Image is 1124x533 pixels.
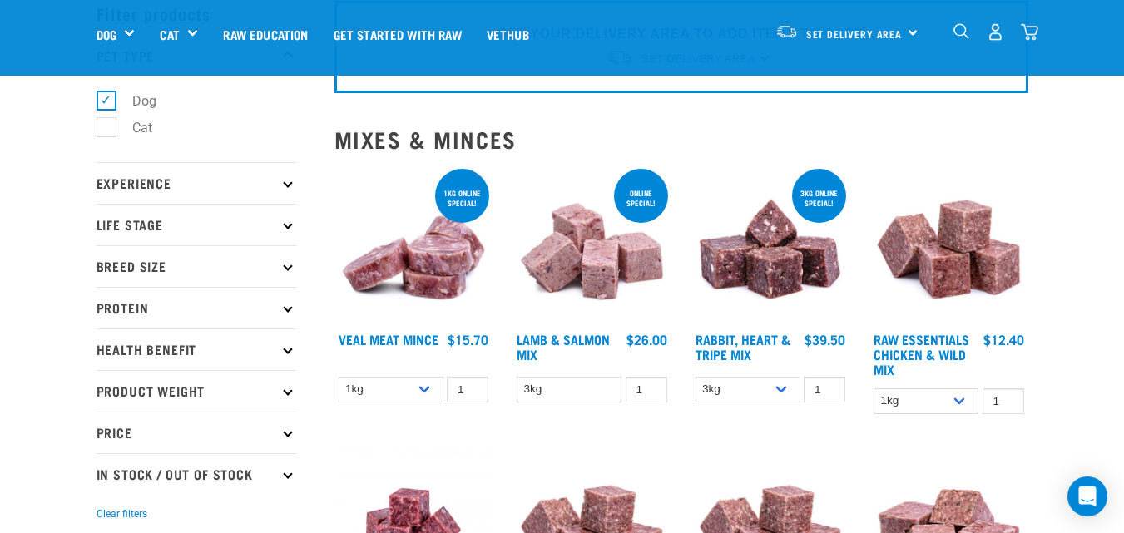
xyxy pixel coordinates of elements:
img: Pile Of Cubed Chicken Wild Meat Mix [869,165,1028,324]
div: $26.00 [626,332,667,347]
img: home-icon-1@2x.png [953,23,969,39]
p: Protein [97,287,296,328]
a: Raw Essentials Chicken & Wild Mix [874,335,969,373]
p: Life Stage [97,204,296,245]
div: $15.70 [448,332,488,347]
input: 1 [804,377,845,402]
a: Get started with Raw [321,1,474,67]
p: Product Weight [97,370,296,412]
input: 1 [447,377,488,402]
a: Veal Meat Mince [339,335,438,343]
div: ONLINE SPECIAL! [614,180,668,215]
img: home-icon@2x.png [1021,23,1038,41]
p: Price [97,412,296,453]
p: Health Benefit [97,328,296,370]
a: Raw Education [210,1,320,67]
p: Breed Size [97,245,296,287]
label: Cat [106,117,159,138]
span: Set Delivery Area [806,31,903,37]
div: $12.40 [983,332,1024,347]
img: 1175 Rabbit Heart Tripe Mix 01 [691,165,850,324]
h2: Mixes & Minces [334,126,1028,152]
p: In Stock / Out Of Stock [97,453,296,495]
img: user.png [987,23,1004,41]
div: 1kg online special! [435,180,489,215]
img: 1160 Veal Meat Mince Medallions 01 [334,165,493,324]
div: Open Intercom Messenger [1067,476,1107,516]
a: Lamb & Salmon Mix [517,335,610,358]
img: van-moving.png [775,24,798,39]
p: Experience [97,162,296,204]
div: 3kg online special! [792,180,846,215]
a: Vethub [474,1,542,67]
input: 1 [983,388,1024,414]
input: 1 [626,377,667,402]
a: Cat [160,25,179,44]
label: Dog [106,91,163,111]
button: Clear filters [97,506,147,521]
a: Dog [97,25,116,44]
a: Rabbit, Heart & Tripe Mix [696,335,790,358]
div: $39.50 [805,332,845,347]
img: 1029 Lamb Salmon Mix 01 [512,165,671,324]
